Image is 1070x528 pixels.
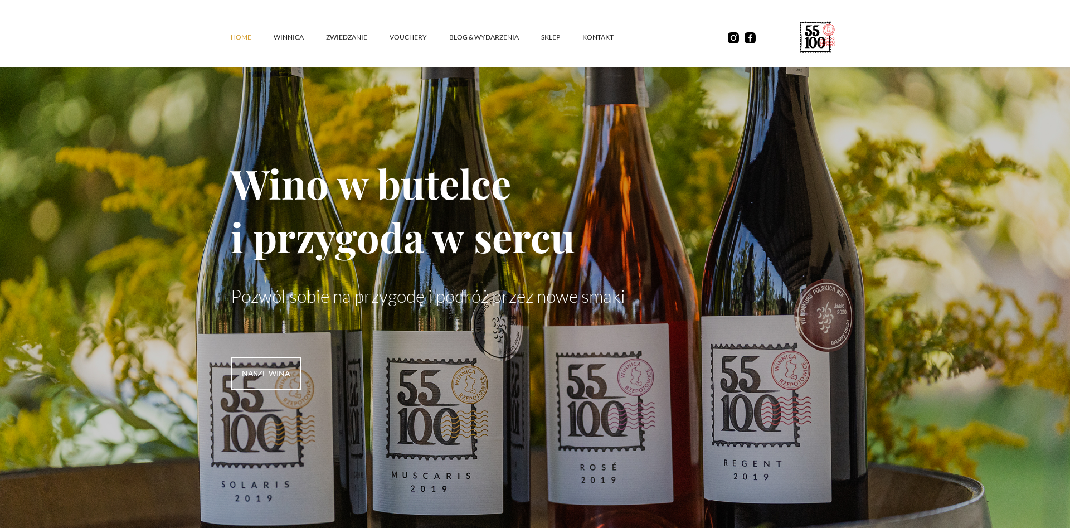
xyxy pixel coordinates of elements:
a: Home [231,21,274,54]
a: SKLEP [541,21,582,54]
a: vouchery [390,21,449,54]
a: kontakt [582,21,636,54]
p: Pozwól sobie na przygodę i podróż przez nowe smaki [231,285,839,307]
a: Blog & Wydarzenia [449,21,541,54]
a: ZWIEDZANIE [326,21,390,54]
a: nasze wina [231,357,301,390]
h1: Wino w butelce i przygoda w sercu [231,156,839,263]
a: winnica [274,21,326,54]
